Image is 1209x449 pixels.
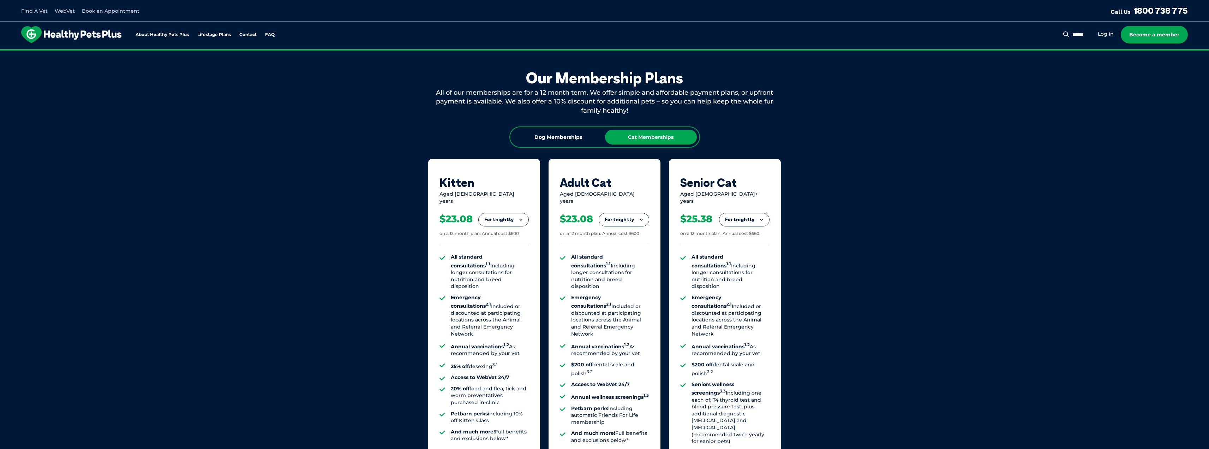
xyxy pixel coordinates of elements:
[571,405,649,426] li: including automatic Friends For Life membership
[571,394,649,400] strong: Annual wellness screenings
[451,361,529,370] li: desexing
[692,361,713,368] strong: $200 off
[451,254,529,290] li: Including longer consultations for nutrition and breed disposition
[720,389,726,394] sup: 3.3
[707,369,713,374] sup: 3.2
[692,361,770,377] li: dental scale and polish
[451,410,488,417] strong: Petbarn perks
[606,261,611,266] sup: 1.1
[680,231,760,237] div: on a 12 month plan. Annual cost $660.
[605,130,697,144] div: Cat Memberships
[439,191,529,205] div: Aged [DEMOGRAPHIC_DATA] years
[197,33,231,37] a: Lifestage Plans
[560,191,649,205] div: Aged [DEMOGRAPHIC_DATA] years
[560,176,649,189] div: Adult Cat
[726,261,731,266] sup: 1.1
[571,342,649,357] li: As recommended by your vet
[726,302,732,307] sup: 2.1
[571,343,629,350] strong: Annual vaccinations
[428,69,781,87] div: Our Membership Plans
[451,342,529,357] li: As recommended by your vet
[428,88,781,115] div: All of our memberships are for a 12 month term. We offer simple and affordable payment plans, or ...
[680,191,770,205] div: Aged [DEMOGRAPHIC_DATA]+ years
[560,231,639,237] div: on a 12 month plan. Annual cost $600
[1121,26,1188,43] a: Become a member
[451,385,469,392] strong: 20% off
[571,361,649,377] li: dental scale and polish
[587,369,593,374] sup: 3.2
[239,33,257,37] a: Contact
[571,430,649,444] li: Full benefits and exclusions below*
[692,294,770,337] li: Included or discounted at participating locations across the Animal and Referral Emergency Network
[571,381,630,388] strong: Access to WebVet 24/7
[680,176,770,189] div: Senior Cat
[1111,5,1188,16] a: Call Us1800 738 775
[451,294,491,309] strong: Emergency consultations
[439,231,519,237] div: on a 12 month plan. Annual cost $600
[744,342,750,347] sup: 1.2
[492,362,497,367] sup: 3.1
[55,8,75,14] a: WebVet
[692,343,750,350] strong: Annual vaccinations
[451,363,469,370] strong: 25% off
[571,294,611,309] strong: Emergency consultations
[21,26,121,43] img: hpp-logo
[644,393,649,398] sup: 1.3
[82,8,139,14] a: Book an Appointment
[451,294,529,337] li: Included or discounted at participating locations across the Animal and Referral Emergency Network
[451,410,529,424] li: including 10% off Kitten Class
[692,254,770,290] li: Including longer consultations for nutrition and breed disposition
[599,213,649,226] button: Fortnightly
[439,213,473,225] div: $23.08
[571,254,649,290] li: Including longer consultations for nutrition and breed disposition
[451,254,490,268] strong: All standard consultations
[1062,31,1071,38] button: Search
[451,374,509,380] strong: Access to WebVet 24/7
[624,342,629,347] sup: 1.2
[680,213,712,225] div: $25.38
[21,8,48,14] a: Find A Vet
[1111,8,1131,15] span: Call Us
[571,361,592,368] strong: $200 off
[692,381,770,445] li: Including one each of: T4 thyroid test and blood pressure test, plus additional diagnostic [MEDIC...
[692,342,770,357] li: As recommended by your vet
[479,213,528,226] button: Fortnightly
[451,385,529,406] li: food and flea, tick and worm preventatives purchased in-clinic
[486,302,491,307] sup: 2.1
[473,49,736,56] span: Proactive, preventative wellness program designed to keep your pet healthier and happier for longer
[1098,31,1114,37] a: Log in
[439,176,529,189] div: Kitten
[136,33,189,37] a: About Healthy Pets Plus
[571,430,615,436] strong: And much more!
[571,405,608,412] strong: Petbarn perks
[513,130,604,144] div: Dog Memberships
[504,342,509,347] sup: 1.2
[265,33,275,37] a: FAQ
[606,302,611,307] sup: 2.1
[692,381,734,396] strong: Seniors wellness screenings
[571,254,611,268] strong: All standard consultations
[451,429,529,442] li: Full benefits and exclusions below*
[571,294,649,337] li: Included or discounted at participating locations across the Animal and Referral Emergency Network
[692,254,731,268] strong: All standard consultations
[486,261,490,266] sup: 1.1
[719,213,769,226] button: Fortnightly
[451,343,509,350] strong: Annual vaccinations
[560,213,593,225] div: $23.08
[692,294,732,309] strong: Emergency consultations
[451,429,495,435] strong: And much more!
